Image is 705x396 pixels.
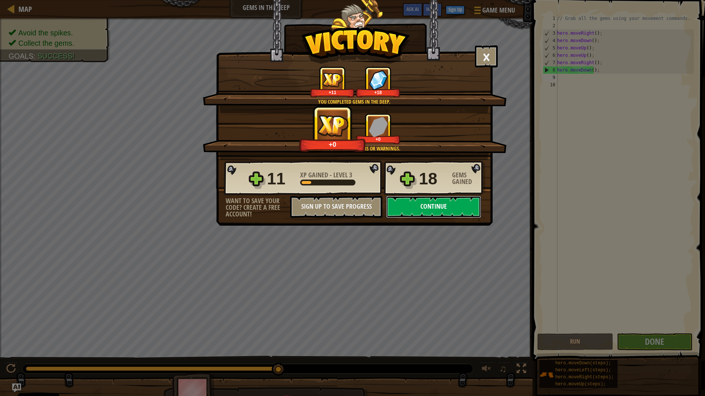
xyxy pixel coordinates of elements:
[300,172,352,178] div: -
[357,136,399,142] div: +0
[369,117,388,137] img: Gems Gained
[357,90,399,95] div: +18
[300,170,330,180] span: XP Gained
[475,45,498,67] button: ×
[322,73,343,87] img: XP Gained
[386,196,481,218] button: Continue
[301,27,410,64] img: Victory
[419,167,448,191] div: 18
[452,172,485,185] div: Gems Gained
[312,90,353,95] div: +11
[315,113,351,138] img: XP Gained
[238,98,470,105] div: You completed Gems in the Deep.
[301,140,364,149] div: +0
[369,70,388,90] img: Gems Gained
[349,170,352,180] span: 3
[290,196,382,218] button: Sign Up to Save Progress
[238,145,470,152] div: Clean code: no code errors or warnings.
[226,198,290,218] div: Want to save your code? Create a free account!
[332,170,349,180] span: Level
[267,167,296,191] div: 11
